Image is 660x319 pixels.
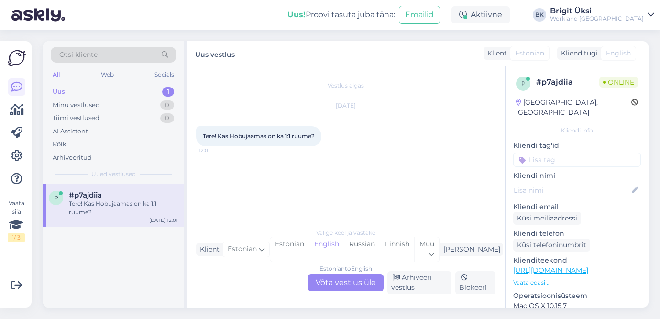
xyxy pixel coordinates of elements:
[550,7,644,15] div: Brigit Üksi
[521,80,526,87] span: p
[380,237,414,262] div: Finnish
[514,185,630,196] input: Lisa nimi
[8,199,25,242] div: Vaata siia
[513,301,641,311] p: Mac OS X 10.15.7
[309,237,344,262] div: English
[228,244,257,254] span: Estonian
[440,244,500,254] div: [PERSON_NAME]
[53,140,66,149] div: Kõik
[513,229,641,239] p: Kliendi telefon
[287,10,306,19] b: Uus!
[557,48,598,58] div: Klienditugi
[162,87,174,97] div: 1
[160,113,174,123] div: 0
[203,132,315,140] span: Tere! Kas Hobujaamas on ka 1:1 ruume?
[455,271,495,294] div: Blokeeri
[69,191,102,199] span: #p7ajdiia
[196,81,495,90] div: Vestlus algas
[606,48,631,58] span: English
[513,171,641,181] p: Kliendi nimi
[513,141,641,151] p: Kliendi tag'id
[513,126,641,135] div: Kliendi info
[270,237,309,262] div: Estonian
[387,271,451,294] div: Arhiveeri vestlus
[196,101,495,110] div: [DATE]
[513,212,581,225] div: Küsi meiliaadressi
[53,153,92,163] div: Arhiveeritud
[308,274,384,291] div: Võta vestlus üle
[53,87,65,97] div: Uus
[516,98,631,118] div: [GEOGRAPHIC_DATA], [GEOGRAPHIC_DATA]
[513,255,641,265] p: Klienditeekond
[51,68,62,81] div: All
[59,50,98,60] span: Otsi kliente
[533,8,546,22] div: BK
[69,199,178,217] div: Tere! Kas Hobujaamas on ka 1:1 ruume?
[599,77,638,88] span: Online
[515,48,544,58] span: Estonian
[550,7,654,22] a: Brigit ÜksiWorkland [GEOGRAPHIC_DATA]
[513,153,641,167] input: Lisa tag
[149,217,178,224] div: [DATE] 12:01
[513,266,588,275] a: [URL][DOMAIN_NAME]
[196,244,220,254] div: Klient
[54,194,58,201] span: p
[91,170,136,178] span: Uued vestlused
[153,68,176,81] div: Socials
[199,147,235,154] span: 12:01
[513,239,590,252] div: Küsi telefoninumbrit
[399,6,440,24] button: Emailid
[419,240,434,248] span: Muu
[8,49,26,67] img: Askly Logo
[53,113,99,123] div: Tiimi vestlused
[8,233,25,242] div: 1 / 3
[53,127,88,136] div: AI Assistent
[451,6,510,23] div: Aktiivne
[484,48,507,58] div: Klient
[513,291,641,301] p: Operatsioonisüsteem
[513,202,641,212] p: Kliendi email
[319,264,372,273] div: Estonian to English
[536,77,599,88] div: # p7ajdiia
[195,47,235,60] label: Uus vestlus
[344,237,380,262] div: Russian
[513,278,641,287] p: Vaata edasi ...
[53,100,100,110] div: Minu vestlused
[99,68,116,81] div: Web
[196,229,495,237] div: Valige keel ja vastake
[287,9,395,21] div: Proovi tasuta juba täna:
[160,100,174,110] div: 0
[550,15,644,22] div: Workland [GEOGRAPHIC_DATA]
